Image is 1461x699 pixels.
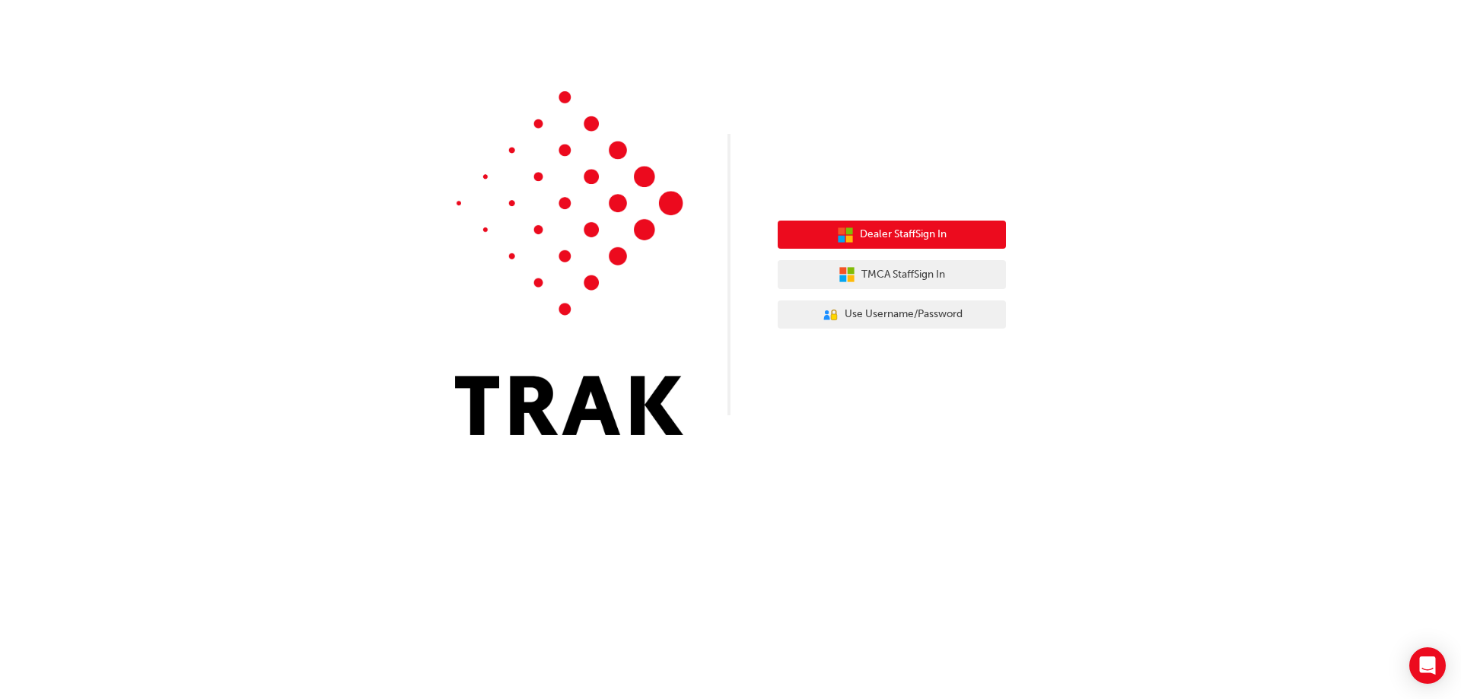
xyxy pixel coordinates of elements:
[845,306,963,323] span: Use Username/Password
[778,221,1006,249] button: Dealer StaffSign In
[1409,647,1446,684] div: Open Intercom Messenger
[861,266,945,284] span: TMCA Staff Sign In
[860,226,947,243] span: Dealer Staff Sign In
[778,260,1006,289] button: TMCA StaffSign In
[778,300,1006,329] button: Use Username/Password
[455,91,683,435] img: Trak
